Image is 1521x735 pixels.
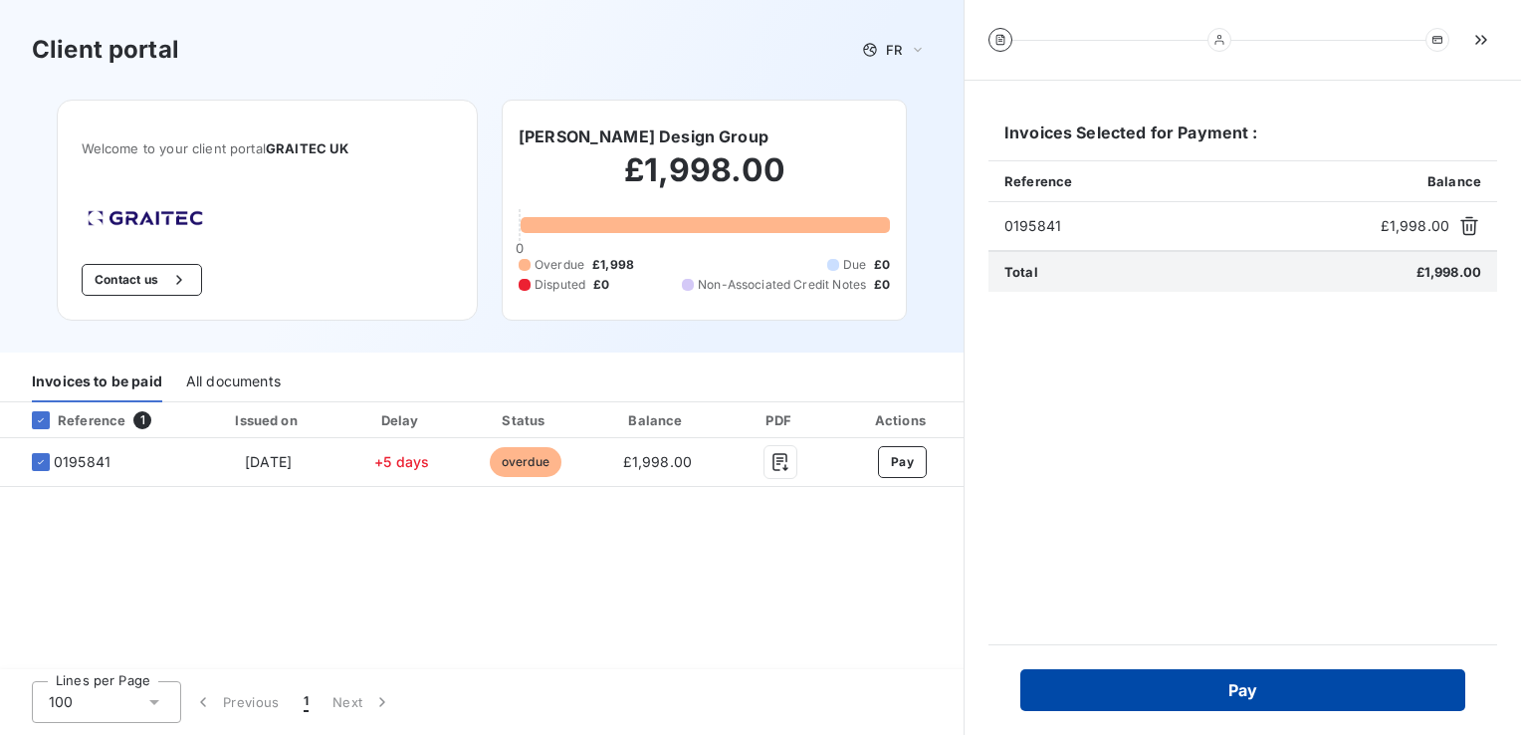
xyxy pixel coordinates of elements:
div: Invoices to be paid [32,361,162,402]
button: Pay [878,446,927,478]
button: Next [321,681,404,723]
span: FR [886,42,902,58]
span: GRAITEC UK [266,140,349,156]
span: Non-Associated Credit Notes [698,276,866,294]
h3: Client portal [32,32,179,68]
span: £0 [874,276,890,294]
span: Total [1004,264,1038,280]
span: £1,998.00 [1416,264,1481,280]
span: 100 [49,692,73,712]
span: £1,998.00 [1381,216,1449,236]
span: Reference [1004,173,1072,189]
span: £1,998.00 [623,453,692,470]
div: Reference [16,411,125,429]
span: 0 [516,240,524,256]
div: PDF [730,410,830,430]
span: Welcome to your client portal [82,140,453,156]
div: Actions [839,410,966,430]
span: £0 [593,276,609,294]
span: Balance [1427,173,1481,189]
span: 1 [133,411,151,429]
span: Overdue [535,256,584,274]
span: overdue [490,447,561,477]
button: 1 [292,681,321,723]
div: Balance [592,410,722,430]
span: 0195841 [1004,216,1373,236]
div: Issued on [199,410,336,430]
h6: [PERSON_NAME] Design Group [519,124,768,148]
span: 1 [304,692,309,712]
button: Pay [1020,669,1465,711]
span: £0 [874,256,890,274]
span: 0195841 [54,452,110,472]
span: [DATE] [245,453,292,470]
span: Disputed [535,276,585,294]
h2: £1,998.00 [519,150,890,210]
img: Company logo [82,204,209,232]
div: All documents [186,361,281,402]
span: +5 days [374,453,429,470]
button: Contact us [82,264,202,296]
span: Due [843,256,866,274]
div: Delay [345,410,459,430]
div: Status [466,410,584,430]
button: Previous [181,681,292,723]
span: £1,998 [592,256,634,274]
h6: Invoices Selected for Payment : [988,121,1497,160]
